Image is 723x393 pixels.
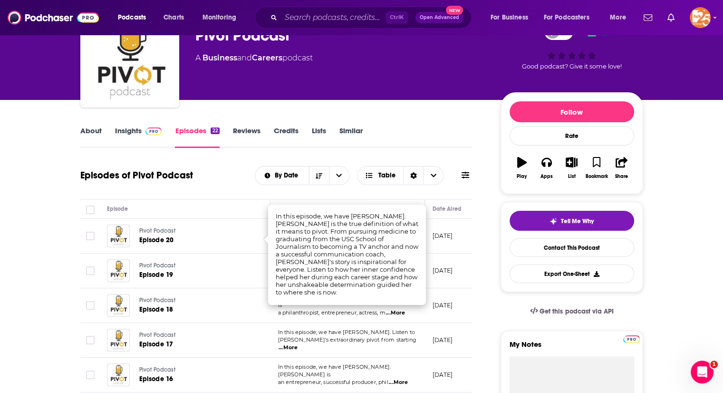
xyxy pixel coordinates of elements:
span: In this episode, we have [PERSON_NAME]! Arianna is [278,294,413,308]
iframe: Intercom live chat [691,361,713,383]
span: New [446,6,463,15]
span: Logged in as kerrifulks [690,7,711,28]
a: Business [202,53,237,62]
span: In this episode, we have [PERSON_NAME]. [PERSON_NAME] is the true definition of what it means to ... [276,212,418,296]
div: Date Aired [433,203,462,215]
span: Podcasts [118,11,146,24]
a: Episode 19 [139,270,252,280]
a: Pivot Podcast [139,227,252,236]
a: Pivot Podcast [139,296,252,305]
span: and [237,53,252,62]
p: [DATE] [433,266,453,275]
a: Reviews [233,126,260,148]
span: Monitoring [202,11,236,24]
div: Apps [540,174,553,179]
a: Lists [312,126,326,148]
span: Episode 18 [139,305,174,314]
button: Column Actions [411,204,423,215]
p: [DATE] [433,371,453,379]
a: Pivot Podcast [139,262,252,270]
img: tell me why sparkle [549,217,557,225]
label: My Notes [510,340,634,356]
a: Careers [252,53,282,62]
span: Pivot Podcast [139,332,175,338]
img: User Profile [690,7,711,28]
a: Similar [339,126,363,148]
button: Apps [534,151,559,185]
a: Show notifications dropdown [664,10,678,26]
button: tell me why sparkleTell Me Why [510,211,634,231]
p: [DATE] [433,301,453,309]
span: ...More [389,379,408,386]
button: Export One-Sheet [510,265,634,283]
span: Ctrl K [386,11,408,24]
div: List [568,174,576,179]
img: Podchaser Pro [145,128,162,135]
div: Sort Direction [403,167,423,185]
span: Get this podcast via API [540,307,613,315]
span: Toggle select row [86,371,95,379]
p: [DATE] [433,336,453,344]
span: In this episode, we have [PERSON_NAME]. Listen to [278,329,415,335]
button: Bookmark [584,151,609,185]
div: A podcast [195,52,313,64]
span: Good podcast? Give it some love! [522,63,622,70]
span: Episode 16 [139,375,174,383]
span: Tell Me Why [561,217,594,225]
div: Rate [510,126,634,146]
a: Episode 20 [139,236,252,245]
span: [PERSON_NAME]'s extraordinary pivot from starting [278,336,416,343]
a: Pivot Podcast [139,366,252,374]
div: Share [615,174,628,179]
span: Episode 20 [139,236,174,244]
button: Choose View [357,166,444,185]
a: Episode 18 [139,305,252,314]
h1: Episodes of Pivot Podcast [80,169,193,181]
span: Charts [164,11,184,24]
span: More [610,11,626,24]
img: Podchaser Pro [623,335,640,343]
span: Episode 17 [139,340,174,348]
span: Pivot Podcast [139,262,175,269]
a: Charts [157,10,190,25]
div: Bookmark [585,174,607,179]
span: 1 [710,361,718,368]
div: 22 [211,128,219,134]
a: Show notifications dropdown [640,10,656,26]
a: About [80,126,102,148]
span: Table [378,172,395,179]
a: Credits [274,126,299,148]
span: Pivot Podcast [139,297,175,304]
div: Episode [107,203,128,215]
a: Episode 16 [139,374,252,384]
span: a philanthropist, entrepreneur, actress, m [278,309,386,316]
a: Contact This Podcast [510,238,634,257]
button: open menu [255,172,309,179]
span: In this episode, we have [PERSON_NAME]. [PERSON_NAME] is [278,364,391,378]
div: Play [517,174,527,179]
button: Show profile menu [690,7,711,28]
a: Pro website [623,334,640,343]
h2: Choose List sort [255,166,349,185]
span: Toggle select row [86,336,95,344]
button: open menu [603,10,638,25]
span: Pivot Podcast [139,227,175,234]
span: For Podcasters [544,11,589,24]
button: Open AdvancedNew [415,12,463,23]
a: Podchaser - Follow, Share and Rate Podcasts [8,9,99,27]
span: Toggle select row [86,232,95,240]
p: [DATE] [433,232,453,240]
div: Description [278,203,308,215]
a: InsightsPodchaser Pro [115,126,162,148]
button: Follow [510,101,634,122]
span: ...More [386,309,405,317]
button: Sort Direction [309,167,329,185]
img: Pivot Podcast [82,10,177,106]
span: Toggle select row [86,266,95,275]
div: Search podcasts, credits, & more... [264,7,481,29]
span: Episode 19 [139,271,174,279]
button: open menu [538,10,603,25]
a: Pivot Podcast [139,331,252,340]
button: Share [609,151,634,185]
